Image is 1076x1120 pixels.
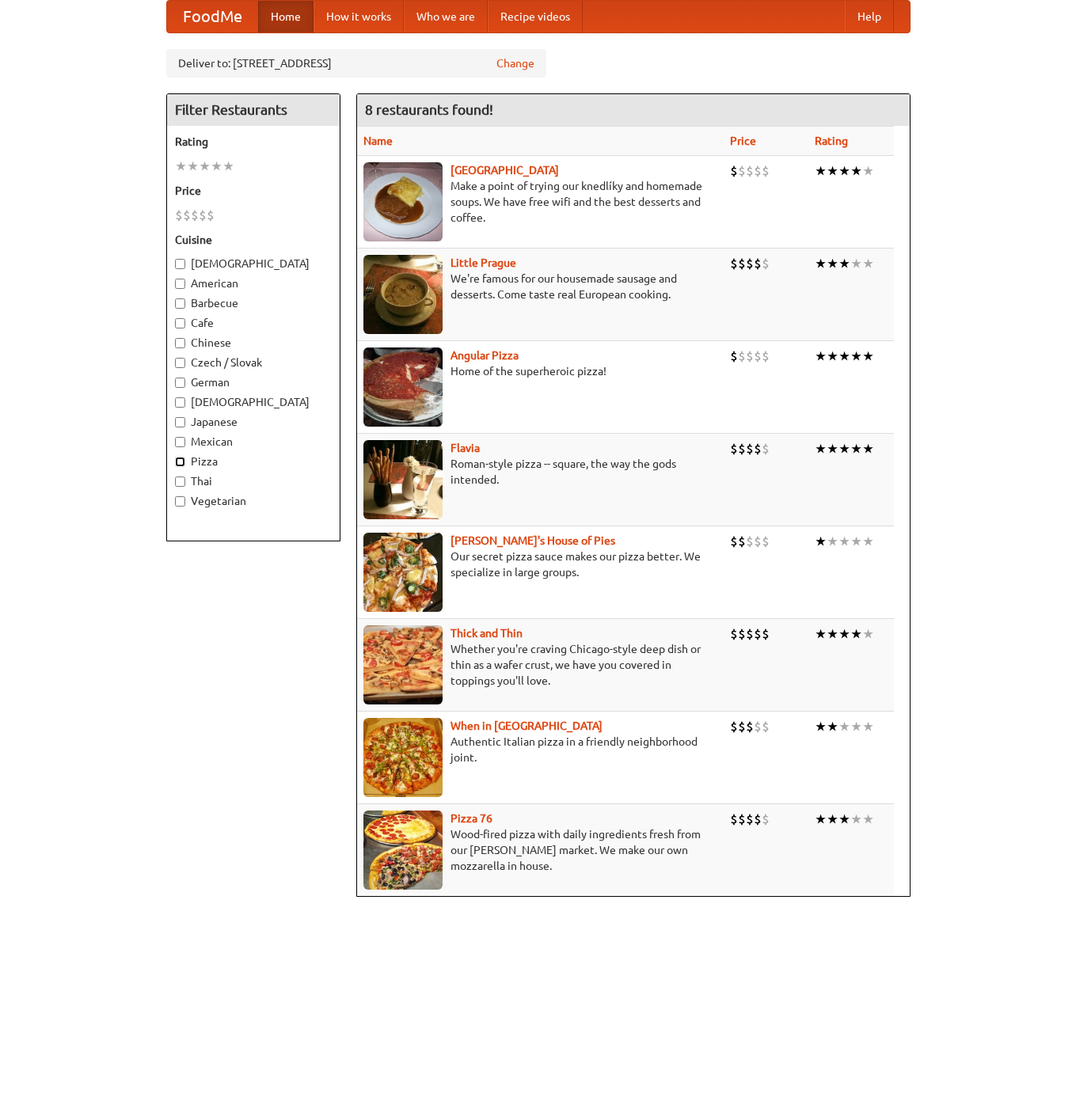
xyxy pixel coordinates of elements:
[175,355,332,370] label: Czech / Slovak
[838,255,850,272] li: ★
[862,162,874,180] li: ★
[827,255,838,272] li: ★
[850,533,862,550] li: ★
[746,162,754,180] li: $
[166,49,546,78] div: Deliver to: [STREET_ADDRESS]
[815,811,827,828] li: ★
[746,440,754,457] li: $
[862,811,874,828] li: ★
[363,826,718,874] p: Wood-fired pizza with daily ingredients fresh from our [PERSON_NAME] market. We make our own mozz...
[838,625,850,643] li: ★
[754,718,762,735] li: $
[845,1,894,32] a: Help
[363,255,443,334] img: littleprague.jpg
[838,347,850,365] li: ★
[175,158,187,175] li: ★
[175,183,332,199] h5: Price
[175,473,332,489] label: Thai
[754,255,762,272] li: $
[815,347,827,365] li: ★
[862,533,874,550] li: ★
[175,493,332,509] label: Vegetarian
[862,347,874,365] li: ★
[451,349,519,362] a: Angular Pizza
[175,457,185,467] input: Pizza
[363,641,718,689] p: Whether you're craving Chicago-style deep dish or thin as a wafer crust, we have you covered in t...
[738,440,746,457] li: $
[762,811,770,828] li: $
[746,255,754,272] li: $
[451,812,492,825] a: Pizza 76
[175,476,185,487] input: Thai
[850,162,862,180] li: ★
[815,255,827,272] li: ★
[827,533,838,550] li: ★
[838,162,850,180] li: ★
[365,102,493,117] ng-pluralize: 8 restaurants found!
[175,315,332,331] label: Cafe
[175,232,332,248] h5: Cuisine
[187,158,199,175] li: ★
[211,158,222,175] li: ★
[838,811,850,828] li: ★
[815,162,827,180] li: ★
[746,347,754,365] li: $
[363,271,718,302] p: We're famous for our housemade sausage and desserts. Come taste real European cooking.
[762,625,770,643] li: $
[175,434,332,450] label: Mexican
[488,1,583,32] a: Recipe videos
[762,162,770,180] li: $
[738,162,746,180] li: $
[827,440,838,457] li: ★
[762,440,770,457] li: $
[730,625,738,643] li: $
[363,162,443,241] img: czechpoint.jpg
[175,414,332,430] label: Japanese
[175,275,332,291] label: American
[175,397,185,408] input: [DEMOGRAPHIC_DATA]
[314,1,404,32] a: How it works
[754,625,762,643] li: $
[496,55,534,71] a: Change
[754,162,762,180] li: $
[862,440,874,457] li: ★
[451,534,615,547] b: [PERSON_NAME]'s House of Pies
[730,811,738,828] li: $
[363,811,443,890] img: pizza76.jpg
[451,719,603,732] a: When in [GEOGRAPHIC_DATA]
[363,347,443,427] img: angular.jpg
[175,496,185,507] input: Vegetarian
[815,533,827,550] li: ★
[738,255,746,272] li: $
[363,440,443,519] img: flavia.jpg
[827,718,838,735] li: ★
[175,279,185,289] input: American
[451,442,480,454] a: Flavia
[730,347,738,365] li: $
[754,533,762,550] li: $
[815,440,827,457] li: ★
[451,164,559,177] a: [GEOGRAPHIC_DATA]
[738,811,746,828] li: $
[862,718,874,735] li: ★
[754,347,762,365] li: $
[738,718,746,735] li: $
[746,533,754,550] li: $
[815,135,848,147] a: Rating
[862,625,874,643] li: ★
[762,718,770,735] li: $
[730,440,738,457] li: $
[258,1,314,32] a: Home
[363,718,443,797] img: wheninrome.jpg
[199,207,207,224] li: $
[850,625,862,643] li: ★
[838,533,850,550] li: ★
[730,255,738,272] li: $
[850,811,862,828] li: ★
[754,440,762,457] li: $
[222,158,234,175] li: ★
